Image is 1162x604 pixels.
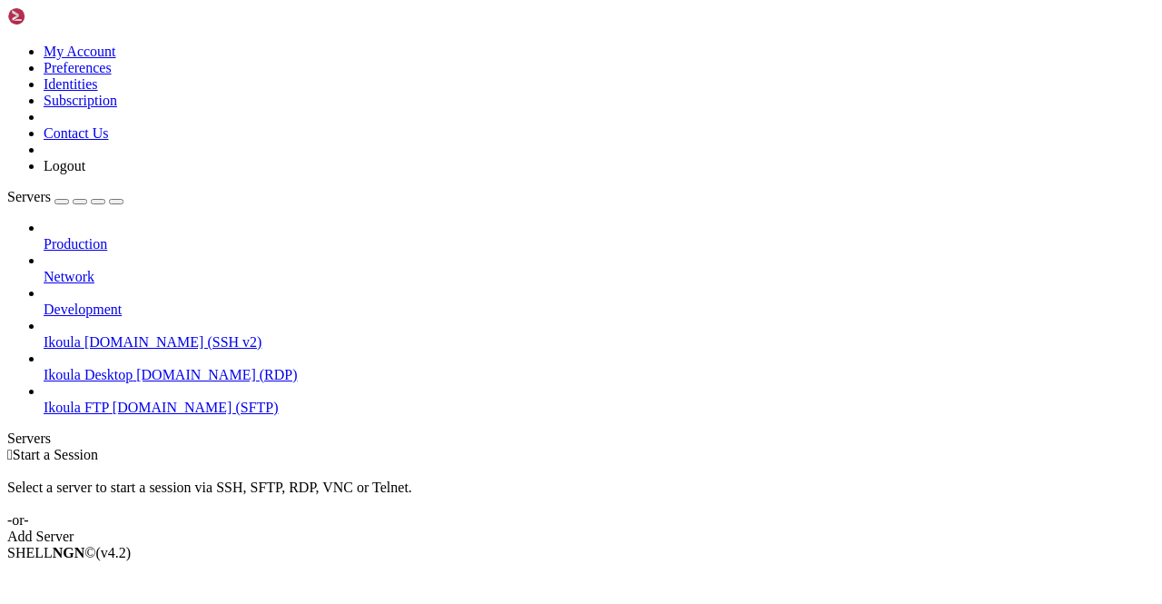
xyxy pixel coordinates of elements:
span: Ikoula [44,334,81,350]
div: Select a server to start a session via SSH, SFTP, RDP, VNC or Telnet. -or- [7,463,1155,529]
a: Ikoula FTP [DOMAIN_NAME] (SFTP) [44,400,1155,416]
li: Network [44,252,1155,285]
span: [DOMAIN_NAME] (SSH v2) [84,334,262,350]
a: Contact Us [44,125,109,141]
span: Ikoula Desktop [44,367,133,382]
span: Ikoula FTP [44,400,109,415]
span: Start a Session [13,447,98,462]
a: Identities [44,76,98,92]
img: Shellngn [7,7,112,25]
span: Production [44,236,107,252]
li: Production [44,220,1155,252]
a: Ikoula [DOMAIN_NAME] (SSH v2) [44,334,1155,351]
a: Network [44,269,1155,285]
span: [DOMAIN_NAME] (RDP) [136,367,297,382]
li: Ikoula Desktop [DOMAIN_NAME] (RDP) [44,351,1155,383]
span: [DOMAIN_NAME] (SFTP) [113,400,279,415]
a: Servers [7,189,123,204]
div: Servers [7,431,1155,447]
div: Add Server [7,529,1155,545]
span: Servers [7,189,51,204]
li: Development [44,285,1155,318]
span: 4.2.0 [96,545,132,560]
span: Network [44,269,94,284]
li: Ikoula [DOMAIN_NAME] (SSH v2) [44,318,1155,351]
li: Ikoula FTP [DOMAIN_NAME] (SFTP) [44,383,1155,416]
span:  [7,447,13,462]
a: Preferences [44,60,112,75]
a: Subscription [44,93,117,108]
a: Production [44,236,1155,252]
a: Ikoula Desktop [DOMAIN_NAME] (RDP) [44,367,1155,383]
a: Logout [44,158,85,173]
a: Development [44,302,1155,318]
span: Development [44,302,122,317]
span: SHELL © [7,545,131,560]
b: NGN [53,545,85,560]
a: My Account [44,44,116,59]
